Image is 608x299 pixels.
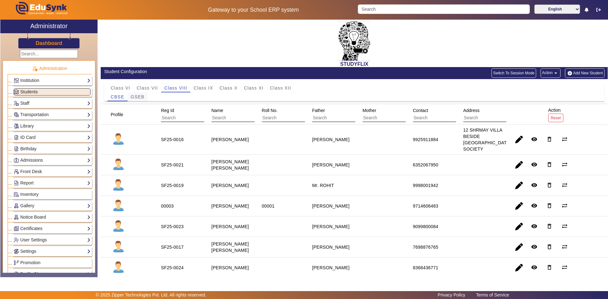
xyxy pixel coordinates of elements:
div: Father [310,105,377,124]
h3: Dashboard [36,40,62,46]
div: [PERSON_NAME] [312,265,350,271]
mat-icon: remove_red_eye [531,136,537,142]
span: Class VIII [164,86,187,90]
span: Profile [111,112,123,117]
input: Search... [20,50,78,58]
span: Address [463,108,479,113]
div: Contact [411,105,478,124]
mat-icon: remove_red_eye [531,182,537,188]
div: [PERSON_NAME] [312,223,350,230]
button: Reset [548,114,563,122]
span: Name [212,108,223,113]
img: profile.png [111,157,126,173]
input: Search [212,114,268,122]
mat-icon: sync_alt [561,202,568,209]
div: [PERSON_NAME] [312,136,350,143]
div: Mother [360,105,427,124]
a: Privacy Policy [434,291,468,299]
div: SF25-0024 [161,265,184,271]
div: SF25-0023 [161,223,184,230]
staff-with-status: [PERSON_NAME] [212,183,249,188]
mat-icon: sync_alt [561,161,568,168]
div: 7698876765 [413,244,438,250]
a: Students [14,88,91,96]
img: add-new-student.png [567,71,573,76]
staff-with-status: [PERSON_NAME] [212,137,249,142]
div: Name [209,105,276,124]
mat-icon: sync_alt [561,182,568,188]
img: profile.png [111,260,126,276]
div: 9099800084 [413,223,438,230]
staff-with-status: [PERSON_NAME] [212,203,249,209]
button: Action [541,68,560,78]
span: CBSE [111,95,124,99]
a: Inventory [14,191,91,198]
input: Search [262,114,319,122]
img: Branchoperations.png [14,260,19,265]
a: Administrator [0,20,98,33]
div: SF25-0021 [161,162,184,168]
div: Profile [108,109,131,120]
span: Mother [363,108,377,113]
span: GSEB [131,95,145,99]
mat-icon: delete_outline [546,244,553,250]
staff-with-status: [PERSON_NAME] [PERSON_NAME] [212,241,249,253]
div: 6352067950 [413,162,438,168]
mat-icon: remove_red_eye [531,223,537,229]
img: profile.png [111,219,126,234]
div: 9998001942 [413,182,438,189]
span: Roll No. [262,108,278,113]
div: Roll No. [260,105,326,124]
mat-icon: remove_red_eye [531,161,537,168]
mat-icon: delete_outline [546,182,553,188]
mat-icon: delete_outline [546,202,553,209]
h2: Administrator [30,22,68,30]
img: 2da83ddf-6089-4dce-a9e2-416746467bdd [339,21,370,61]
staff-with-status: [PERSON_NAME] [212,265,249,270]
div: 8368436771 [413,265,438,271]
span: Class VI [111,86,130,90]
input: Search [161,114,218,122]
mat-icon: sync_alt [561,136,568,142]
mat-icon: remove_red_eye [531,264,537,271]
a: Dashboard [35,40,63,47]
a: Terms of Service [473,291,512,299]
img: Students.png [14,90,19,94]
div: SF25-0017 [161,244,184,250]
mat-icon: remove_red_eye [531,202,537,209]
span: Class XII [270,86,291,90]
input: Search [312,114,369,122]
span: Class XI [244,86,263,90]
mat-icon: sync_alt [561,264,568,271]
span: Class X [219,86,237,90]
div: SF25-0016 [161,136,184,143]
staff-with-status: [PERSON_NAME] [212,224,249,229]
button: Add New Student [565,68,604,78]
img: profile.png [111,239,126,255]
span: Class IX [193,86,213,90]
div: [PERSON_NAME] [312,162,350,168]
input: Search [358,4,529,14]
div: 00001 [262,203,275,209]
img: profile.png [111,132,126,147]
div: Reg Id [159,105,225,124]
h5: Gateway to your School ERP system [155,7,351,13]
mat-icon: delete_outline [546,264,553,271]
img: profile.png [111,178,126,193]
span: Inventory [20,192,39,197]
img: Inventory.png [14,192,19,197]
mat-icon: delete_outline [546,136,553,142]
div: Student Configuration [104,68,351,75]
button: Switch To Session Mode [491,68,536,78]
span: Class VII [137,86,158,90]
mat-icon: delete_outline [546,223,553,229]
div: Address [461,105,528,124]
img: Administration.png [32,66,38,72]
a: Promotion [14,259,91,266]
div: 9925911884 [413,136,438,143]
div: Action [546,104,566,124]
staff-with-status: [PERSON_NAME] [PERSON_NAME] [212,159,249,171]
p: © 2025 Zipper Technologies Pvt. Ltd. All rights reserved. [96,292,206,298]
input: Search [413,114,470,122]
span: Father [312,108,325,113]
